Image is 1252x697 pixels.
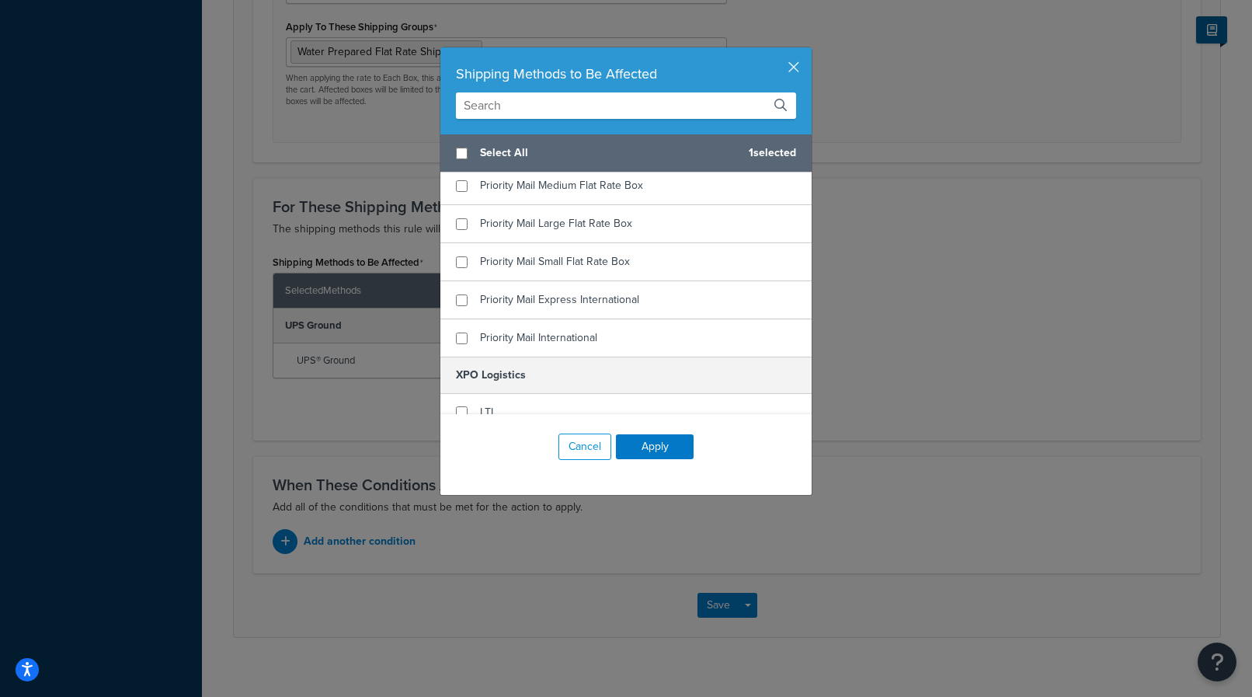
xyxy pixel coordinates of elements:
span: Priority Mail Large Flat Rate Box [480,215,632,232]
div: Shipping Methods to Be Affected [456,63,796,85]
span: Priority Mail Medium Flat Rate Box [480,177,643,193]
button: Apply [616,434,694,459]
span: LTL [480,404,496,420]
span: Priority Mail Small Flat Rate Box [480,253,630,270]
span: Select All [480,142,736,164]
button: Cancel [558,434,611,460]
span: Priority Mail International [480,329,597,346]
input: Search [456,92,796,119]
h5: XPO Logistics [440,357,812,393]
span: Priority Mail Express International [480,291,639,308]
div: 1 selected [440,134,812,173]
